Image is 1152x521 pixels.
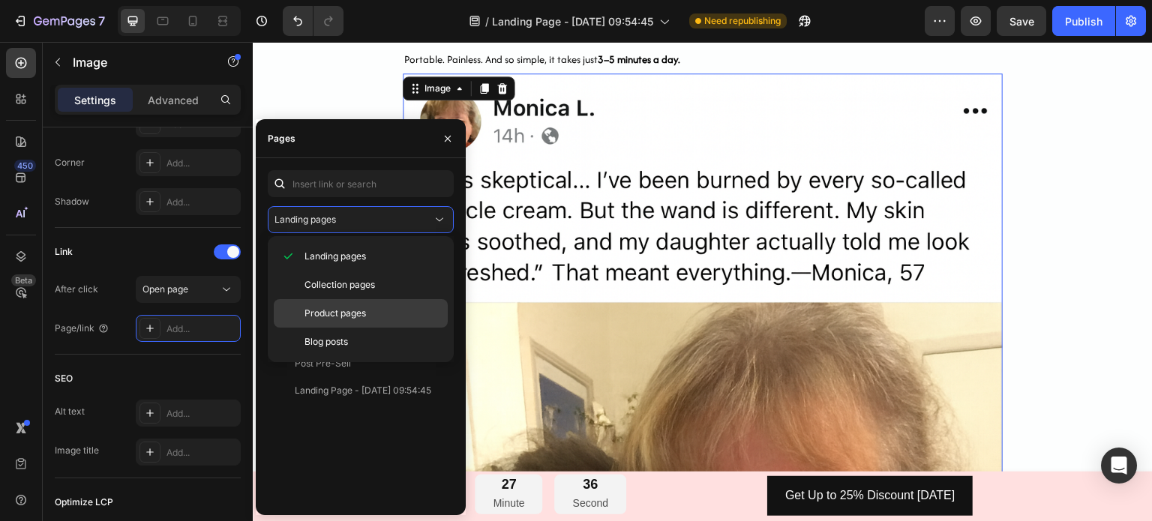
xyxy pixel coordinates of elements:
[14,160,36,172] div: 450
[319,452,355,471] p: Second
[55,195,89,208] div: Shadow
[55,245,73,259] div: Link
[98,12,105,30] p: 7
[304,307,366,320] span: Product pages
[166,446,237,460] div: Add...
[55,322,109,335] div: Page/link
[268,132,295,145] div: Pages
[148,92,199,108] p: Advanced
[268,170,454,197] input: Insert link or search
[136,276,241,303] button: Open page
[55,405,85,418] div: Alt text
[55,372,73,385] div: SEO
[1009,15,1034,28] span: Save
[1065,13,1102,29] div: Publish
[492,13,653,29] span: Landing Page - [DATE] 09:54:45
[166,322,237,336] div: Add...
[1052,6,1115,36] button: Publish
[55,156,85,169] div: Corner
[274,214,336,225] span: Landing pages
[55,444,99,457] div: Image title
[74,92,116,108] p: Settings
[532,443,702,465] p: Get Up to 25% Discount [DATE]
[304,278,375,292] span: Collection pages
[55,496,113,509] div: Optimize LCP
[166,196,237,209] div: Add...
[166,157,237,170] div: Add...
[253,42,1152,521] iframe: Design area
[166,407,237,421] div: Add...
[997,6,1046,36] button: Save
[295,357,351,370] div: Post Pre-Sell
[1101,448,1137,484] div: Open Intercom Messenger
[345,10,427,25] strong: 3–5 minutes a day.
[514,434,720,474] button: <p>Get Up to 25% Discount Today</p>
[169,40,201,53] div: Image
[283,6,343,36] div: Undo/Redo
[704,14,781,28] span: Need republishing
[55,283,98,296] div: After click
[268,206,454,233] button: Landing pages
[304,335,348,349] span: Blog posts
[73,53,200,71] p: Image
[295,384,431,397] div: Landing Page - [DATE] 09:54:45
[142,283,188,295] span: Open page
[304,250,366,263] span: Landing pages
[485,13,489,29] span: /
[151,10,427,25] span: Portable. Painless. And so simple, it takes just
[6,6,112,36] button: 7
[11,274,36,286] div: Beta
[319,434,355,451] div: 36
